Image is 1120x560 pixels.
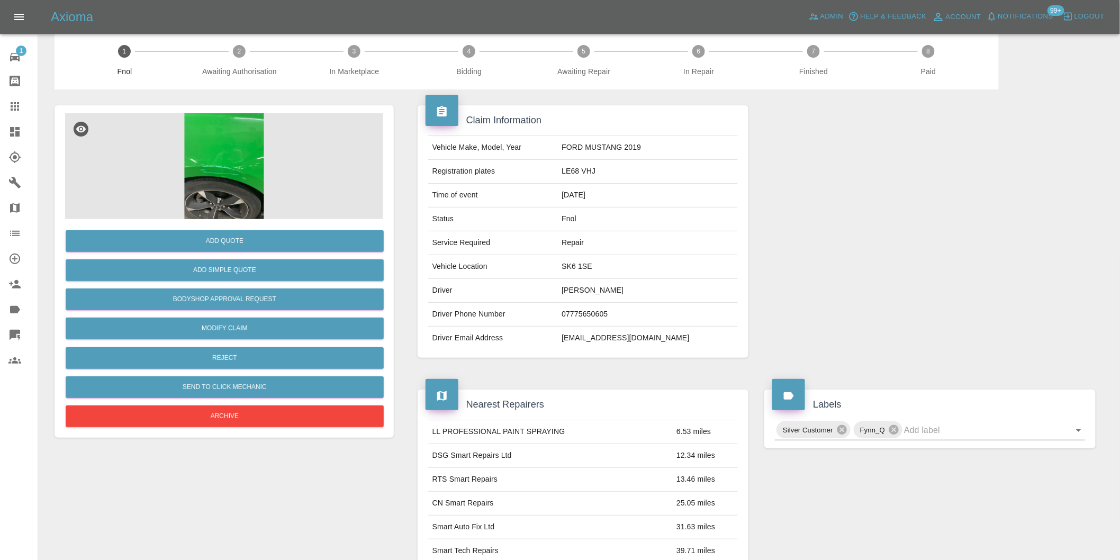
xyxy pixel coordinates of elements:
span: Admin [820,11,844,23]
text: 5 [582,48,586,55]
td: [DATE] [557,184,738,207]
td: SK6 1SE [557,255,738,279]
text: 7 [812,48,816,55]
button: Add Quote [66,230,384,252]
td: Service Required [428,231,558,255]
td: Time of event [428,184,558,207]
td: Smart Auto Fix Ltd [428,516,672,539]
td: LL PROFESSIONAL PAINT SPRAYING [428,420,672,444]
span: Logout [1074,11,1105,23]
span: In Marketplace [301,66,408,77]
td: 12.34 miles [672,444,738,468]
button: Logout [1060,8,1107,25]
td: 31.63 miles [672,516,738,539]
span: Awaiting Authorisation [186,66,293,77]
a: Admin [806,8,846,25]
button: Open drawer [6,4,32,30]
td: RTS Smart Repairs [428,468,672,492]
button: Notifications [984,8,1056,25]
h4: Labels [772,398,1088,412]
text: 2 [238,48,241,55]
td: [PERSON_NAME] [557,279,738,303]
h5: Axioma [51,8,93,25]
td: Driver Email Address [428,327,558,350]
td: 6.53 miles [672,420,738,444]
td: LE68 VHJ [557,160,738,184]
h4: Nearest Repairers [426,398,741,412]
span: Awaiting Repair [531,66,637,77]
span: Silver Customer [776,424,839,436]
span: Fnol [71,66,178,77]
span: 99+ [1047,5,1064,16]
div: Fynn_Q [854,421,902,438]
a: Account [929,8,984,25]
a: Modify Claim [66,318,384,339]
text: 8 [927,48,931,55]
text: 1 [123,48,127,55]
button: Open [1071,423,1086,438]
td: 07775650605 [557,303,738,327]
button: Reject [66,347,384,369]
span: Bidding [416,66,522,77]
td: 25.05 miles [672,492,738,516]
td: 13.46 miles [672,468,738,492]
td: [EMAIL_ADDRESS][DOMAIN_NAME] [557,327,738,350]
span: Help & Feedback [860,11,926,23]
button: Send to Click Mechanic [66,376,384,398]
span: 1 [16,46,26,56]
span: Finished [761,66,867,77]
span: Notifications [998,11,1053,23]
td: Driver Phone Number [428,303,558,327]
td: Vehicle Make, Model, Year [428,136,558,160]
button: Add Simple Quote [66,259,384,281]
span: Fynn_Q [854,424,891,436]
td: Fnol [557,207,738,231]
td: Status [428,207,558,231]
input: Add label [904,422,1055,438]
td: CN Smart Repairs [428,492,672,516]
text: 3 [353,48,356,55]
div: Silver Customer [776,421,851,438]
text: 4 [467,48,471,55]
text: 6 [697,48,701,55]
button: Archive [66,405,384,427]
td: Repair [557,231,738,255]
button: Help & Feedback [846,8,929,25]
button: Bodyshop Approval Request [66,288,384,310]
h4: Claim Information [426,113,741,128]
td: DSG Smart Repairs Ltd [428,444,672,468]
td: Vehicle Location [428,255,558,279]
td: Registration plates [428,160,558,184]
td: FORD MUSTANG 2019 [557,136,738,160]
span: Account [946,11,981,23]
span: In Repair [646,66,752,77]
td: Driver [428,279,558,303]
img: 33e7e83e-2b98-4e55-9064-6b707903d9ab [65,113,383,219]
span: Paid [875,66,982,77]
